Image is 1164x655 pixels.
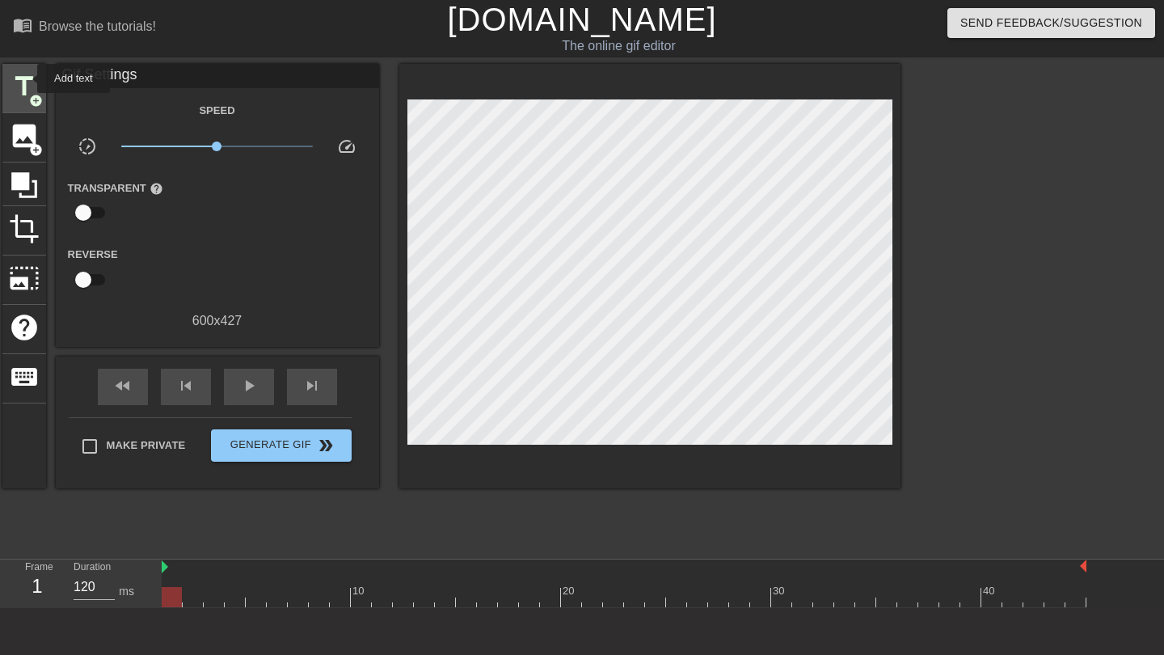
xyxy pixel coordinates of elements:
[217,436,344,455] span: Generate Gif
[211,429,351,462] button: Generate Gif
[29,94,43,108] span: add_circle
[29,143,43,157] span: add_circle
[13,15,32,35] span: menu_book
[947,8,1155,38] button: Send Feedback/Suggestion
[563,583,577,599] div: 20
[773,583,787,599] div: 30
[9,361,40,392] span: keyboard
[1080,560,1086,573] img: bound-end.png
[302,376,322,395] span: skip_next
[9,263,40,294] span: photo_size_select_large
[68,247,118,263] label: Reverse
[9,312,40,343] span: help
[9,213,40,244] span: crop
[74,563,111,573] label: Duration
[39,19,156,33] div: Browse the tutorials!
[396,36,841,56] div: The online gif editor
[983,583,997,599] div: 40
[13,560,61,606] div: Frame
[68,180,163,196] label: Transparent
[316,436,335,455] span: double_arrow
[107,437,186,454] span: Make Private
[447,2,716,37] a: [DOMAIN_NAME]
[56,64,379,88] div: Gif Settings
[337,137,356,156] span: speed
[239,376,259,395] span: play_arrow
[150,182,163,196] span: help
[113,376,133,395] span: fast_rewind
[960,13,1142,33] span: Send Feedback/Suggestion
[25,572,49,601] div: 1
[199,103,234,119] label: Speed
[9,71,40,102] span: title
[56,311,379,331] div: 600 x 427
[9,120,40,151] span: image
[352,583,367,599] div: 10
[176,376,196,395] span: skip_previous
[119,583,134,600] div: ms
[78,137,97,156] span: slow_motion_video
[13,15,156,40] a: Browse the tutorials!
